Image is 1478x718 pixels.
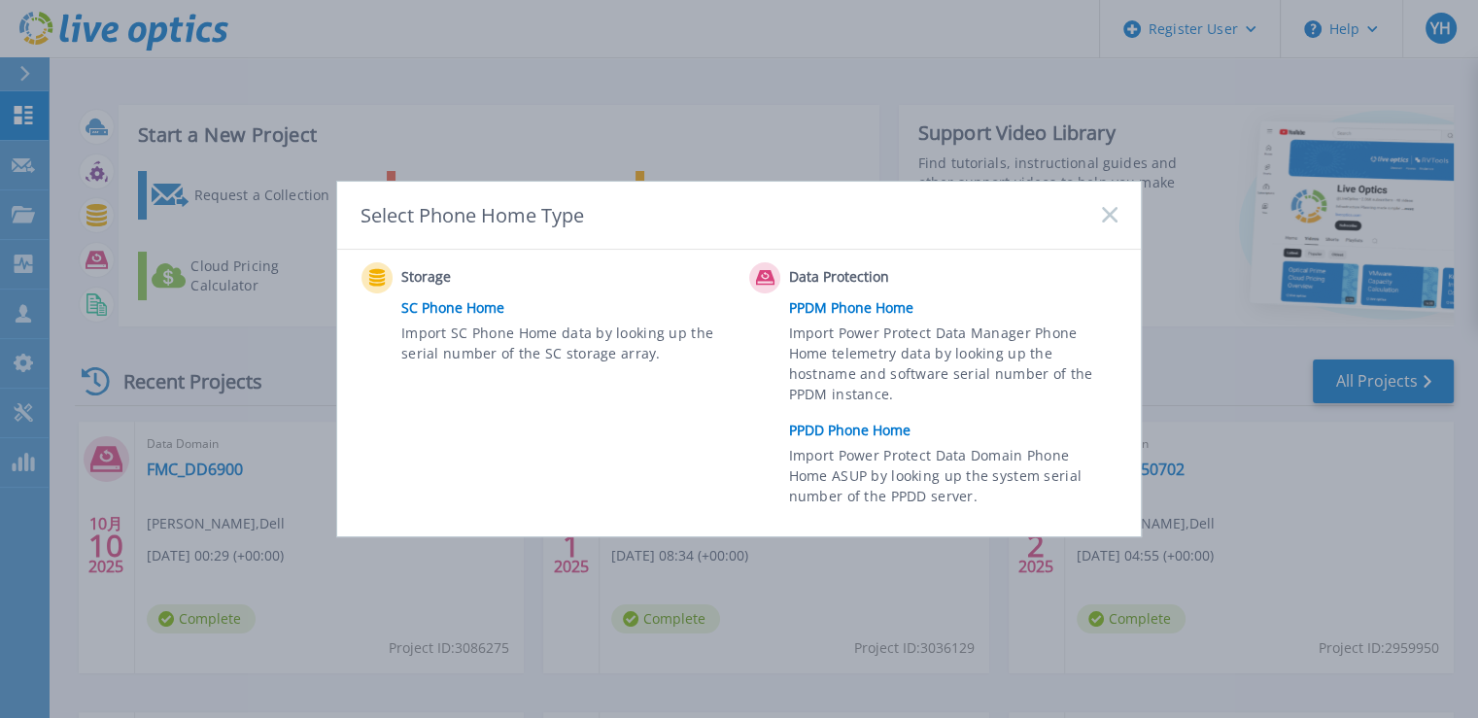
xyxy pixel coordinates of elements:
a: SC Phone Home [401,293,739,323]
span: Data Protection [789,266,982,290]
span: Import Power Protect Data Manager Phone Home telemetry data by looking up the hostname and softwa... [789,323,1113,412]
a: PPDM Phone Home [789,293,1127,323]
span: Storage [401,266,595,290]
div: Select Phone Home Type [361,202,586,228]
a: PPDD Phone Home [789,416,1127,445]
span: Import SC Phone Home data by looking up the serial number of the SC storage array. [401,323,725,367]
span: Import Power Protect Data Domain Phone Home ASUP by looking up the system serial number of the PP... [789,445,1113,512]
